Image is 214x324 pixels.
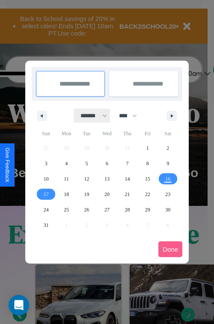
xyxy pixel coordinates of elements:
[104,187,110,202] span: 20
[36,217,56,233] button: 31
[146,140,149,156] span: 1
[56,171,76,187] button: 11
[146,156,149,171] span: 8
[117,156,137,171] button: 7
[125,202,130,217] span: 28
[86,156,88,171] span: 5
[65,156,68,171] span: 4
[158,140,178,156] button: 2
[117,202,137,217] button: 28
[84,171,89,187] span: 12
[84,187,89,202] span: 19
[165,202,170,217] span: 30
[117,187,137,202] button: 21
[36,156,56,171] button: 3
[77,202,97,217] button: 26
[36,127,56,140] span: Sun
[97,187,117,202] button: 20
[137,202,158,217] button: 29
[36,202,56,217] button: 24
[77,187,97,202] button: 19
[36,171,56,187] button: 10
[145,187,150,202] span: 22
[137,187,158,202] button: 22
[44,171,49,187] span: 10
[166,156,169,171] span: 9
[104,202,110,217] span: 27
[56,202,76,217] button: 25
[145,202,150,217] span: 29
[137,156,158,171] button: 8
[56,187,76,202] button: 18
[106,156,108,171] span: 6
[104,171,110,187] span: 13
[64,171,69,187] span: 11
[97,202,117,217] button: 27
[158,127,178,140] span: Sat
[4,148,10,182] div: Give Feedback
[126,156,128,171] span: 7
[56,156,76,171] button: 4
[97,156,117,171] button: 6
[137,171,158,187] button: 15
[36,187,56,202] button: 17
[158,187,178,202] button: 23
[117,171,137,187] button: 14
[165,171,170,187] span: 16
[97,127,117,140] span: Wed
[44,202,49,217] span: 24
[64,187,69,202] span: 18
[56,127,76,140] span: Mon
[84,202,89,217] span: 26
[44,187,49,202] span: 17
[77,156,97,171] button: 5
[158,202,178,217] button: 30
[166,140,169,156] span: 2
[44,217,49,233] span: 31
[137,140,158,156] button: 1
[137,127,158,140] span: Fri
[64,202,69,217] span: 25
[97,171,117,187] button: 13
[77,127,97,140] span: Tue
[158,171,178,187] button: 16
[77,171,97,187] button: 12
[125,187,130,202] span: 21
[45,156,48,171] span: 3
[117,127,137,140] span: Thu
[158,241,182,257] button: Done
[125,171,130,187] span: 14
[158,156,178,171] button: 9
[9,295,29,315] div: Open Intercom Messenger
[145,171,150,187] span: 15
[165,187,170,202] span: 23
